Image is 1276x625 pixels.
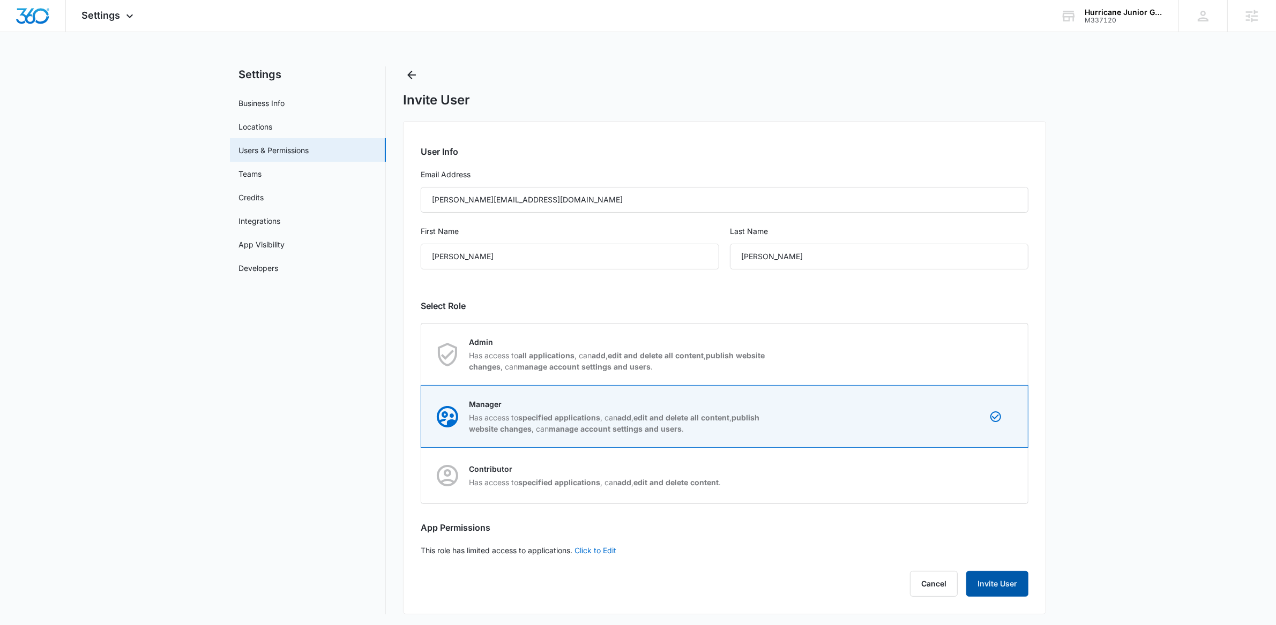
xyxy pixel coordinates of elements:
[469,398,770,410] p: Manager
[966,571,1028,597] button: Invite User
[469,336,770,348] p: Admin
[238,262,278,274] a: Developers
[469,350,770,372] p: Has access to , can , , , can .
[469,477,721,488] p: Has access to , can , .
[633,413,729,422] strong: edit and delete all content
[421,521,1028,534] h2: App Permissions
[230,66,386,82] h2: Settings
[30,17,53,26] div: v 4.0.25
[238,192,264,203] a: Credits
[41,63,96,70] div: Domain Overview
[592,351,606,360] strong: add
[608,351,704,360] strong: edit and delete all content
[403,121,1046,614] div: This role has limited access to applications.
[518,362,651,371] strong: manage account settings and users
[1085,17,1163,24] div: account id
[421,299,1028,312] h2: Select Role
[518,413,600,422] strong: specified applications
[1085,8,1163,17] div: account name
[549,424,682,433] strong: manage account settings and users
[730,225,1028,237] label: Last Name
[238,97,285,109] a: Business Info
[617,413,631,422] strong: add
[633,478,719,487] strong: edit and delete content
[238,168,262,179] a: Teams
[469,463,721,475] p: Contributor
[238,145,309,156] a: Users & Permissions
[617,478,631,487] strong: add
[421,169,1028,180] label: Email Address
[421,145,1028,158] h2: User Info
[107,62,115,71] img: tab_keywords_by_traffic_grey.svg
[574,546,616,555] a: Click to Edit
[29,62,38,71] img: tab_domain_overview_orange.svg
[82,10,121,21] span: Settings
[17,28,26,36] img: website_grey.svg
[518,351,574,360] strong: all applications
[17,17,26,26] img: logo_orange.svg
[403,92,470,108] h1: Invite User
[403,66,420,84] button: Back
[469,412,770,434] p: Has access to , can , , , can .
[910,571,958,597] button: Cancel
[28,28,118,36] div: Domain: [DOMAIN_NAME]
[238,239,285,250] a: App Visibility
[518,478,600,487] strong: specified applications
[421,225,719,237] label: First Name
[238,121,272,132] a: Locations
[238,215,280,227] a: Integrations
[118,63,181,70] div: Keywords by Traffic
